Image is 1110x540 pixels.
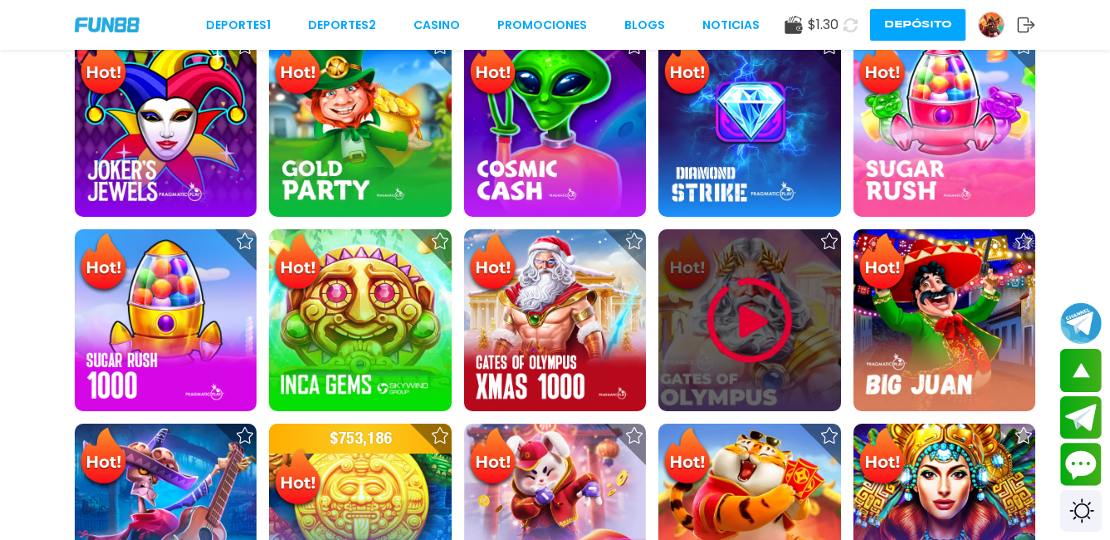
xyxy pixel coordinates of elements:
img: Hot [855,231,909,296]
a: CASINO [413,17,460,34]
img: Hot [660,425,714,490]
img: Hot [271,231,325,296]
img: Cosmic Cash [464,34,646,216]
img: Inca Gems [269,229,451,411]
a: Promociones [497,17,587,34]
button: Join telegram channel [1060,302,1102,345]
img: Sugar Rush [853,34,1035,216]
img: Play Game [700,271,799,371]
img: Sugar Rush 1000 [75,229,257,411]
p: $ 753,186 [269,424,451,454]
a: Deportes1 [206,17,271,34]
img: Hot [855,425,909,490]
a: BLOGS [624,17,665,34]
a: Avatar [978,12,1017,38]
button: scroll up [1060,349,1102,392]
img: Big Juan [853,229,1035,411]
img: Hot [660,36,714,101]
img: Hot [466,425,520,490]
img: Hot [76,425,130,490]
img: Hot [271,446,325,511]
button: Depósito [870,9,966,41]
img: Company Logo [75,17,139,32]
img: Gates of Olympus Xmas 1000 [464,229,646,411]
a: Deportes2 [308,17,376,34]
span: $ 1.30 [808,15,839,35]
img: Gold Party [269,34,451,216]
img: Hot [271,36,325,101]
button: Contact customer service [1060,443,1102,486]
img: Avatar [979,12,1004,37]
div: Switch theme [1060,490,1102,532]
a: NOTICIAS [702,17,760,34]
img: Hot [76,36,130,101]
img: Hot [466,231,520,296]
img: Hot [466,36,520,101]
img: Hot [76,231,130,296]
img: Diamond Strike [658,34,840,216]
button: Join telegram [1060,396,1102,439]
img: Joker's Jewels [75,34,257,216]
img: Hot [855,36,909,101]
